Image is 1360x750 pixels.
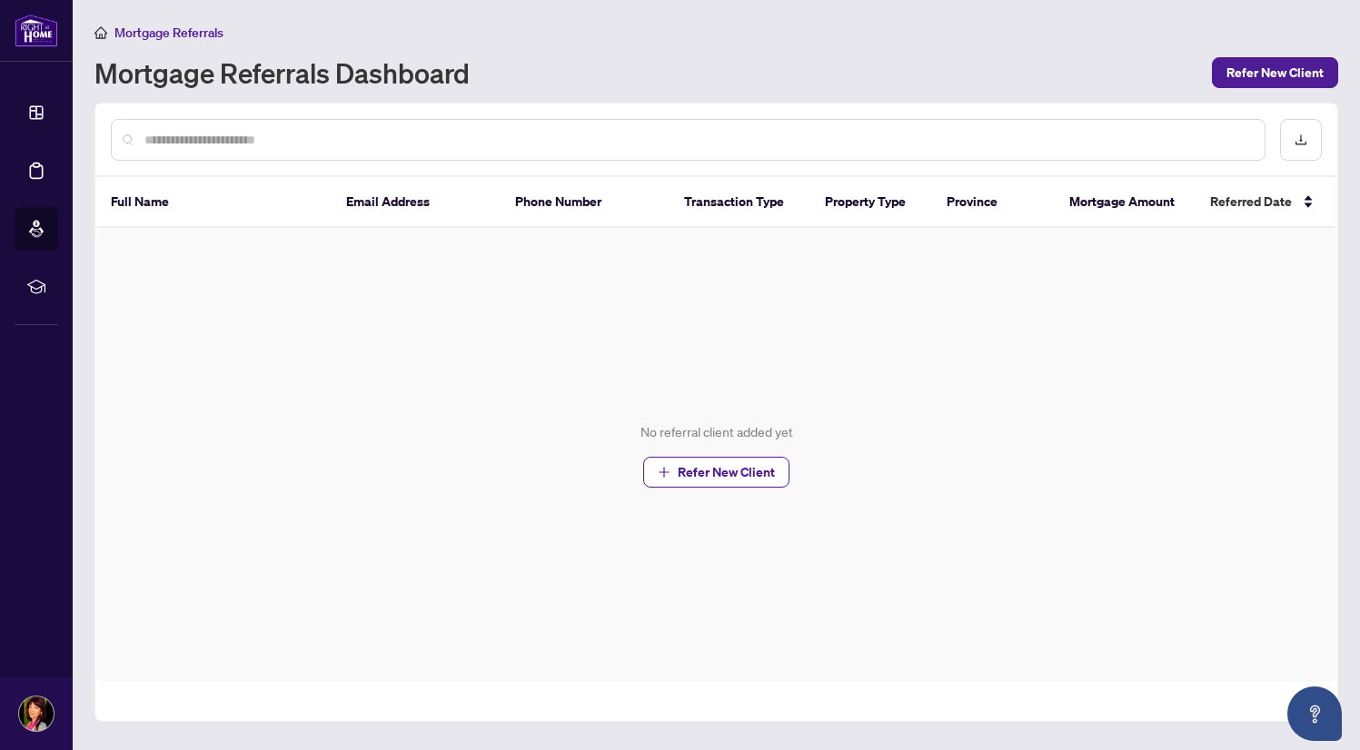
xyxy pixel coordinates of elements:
[19,696,54,731] img: Profile Icon
[932,177,1054,228] th: Province
[1196,177,1336,228] th: Referred Date
[1295,133,1307,146] span: download
[658,466,670,479] span: plus
[1287,686,1342,741] button: Open asap
[643,457,789,488] button: Refer New Client
[678,458,775,487] span: Refer New Client
[96,177,332,228] th: Full Name
[332,177,501,228] th: Email Address
[1210,192,1292,212] span: Referred Date
[1212,57,1338,88] button: Refer New Client
[15,14,58,47] img: logo
[1280,119,1322,161] button: download
[501,177,670,228] th: Phone Number
[1226,58,1324,87] span: Refer New Client
[94,26,107,39] span: home
[114,25,223,41] span: Mortgage Referrals
[640,422,793,442] div: No referral client added yet
[1055,177,1196,228] th: Mortgage Amount
[670,177,810,228] th: Transaction Type
[94,58,470,87] h1: Mortgage Referrals Dashboard
[810,177,932,228] th: Property Type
